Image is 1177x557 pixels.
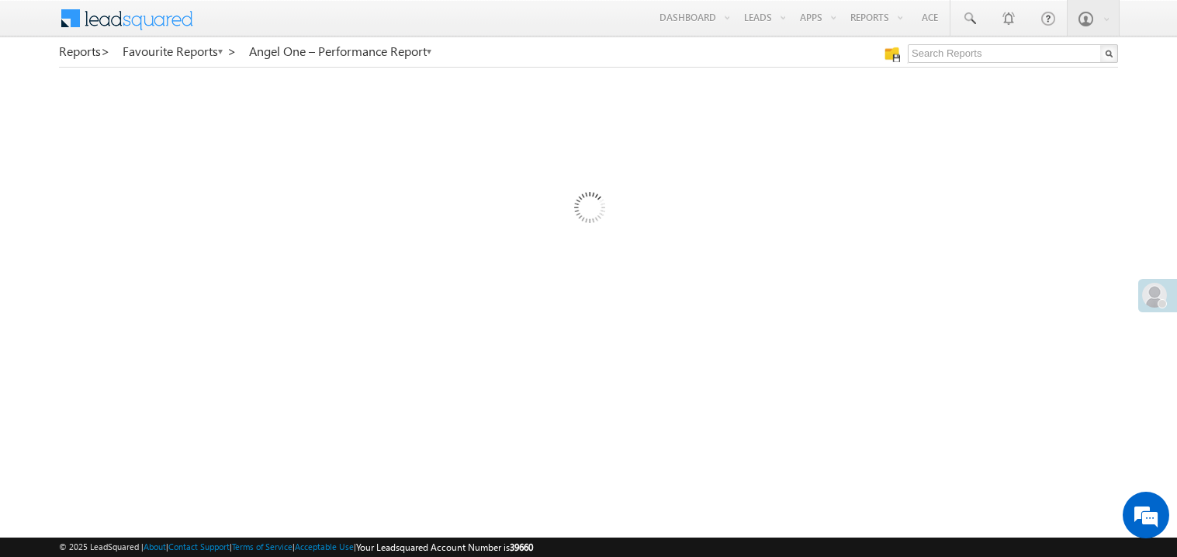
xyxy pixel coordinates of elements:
[908,44,1118,63] input: Search Reports
[232,541,293,552] a: Terms of Service
[510,541,533,553] span: 39660
[144,541,166,552] a: About
[884,47,900,62] img: Manage all your saved reports!
[356,541,533,553] span: Your Leadsquared Account Number is
[101,42,110,60] span: >
[59,44,110,58] a: Reports>
[168,541,230,552] a: Contact Support
[249,44,433,58] a: Angel One – Performance Report
[295,541,354,552] a: Acceptable Use
[123,44,237,58] a: Favourite Reports >
[508,130,669,291] img: Loading...
[227,42,237,60] span: >
[59,540,533,555] span: © 2025 LeadSquared | | | | |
